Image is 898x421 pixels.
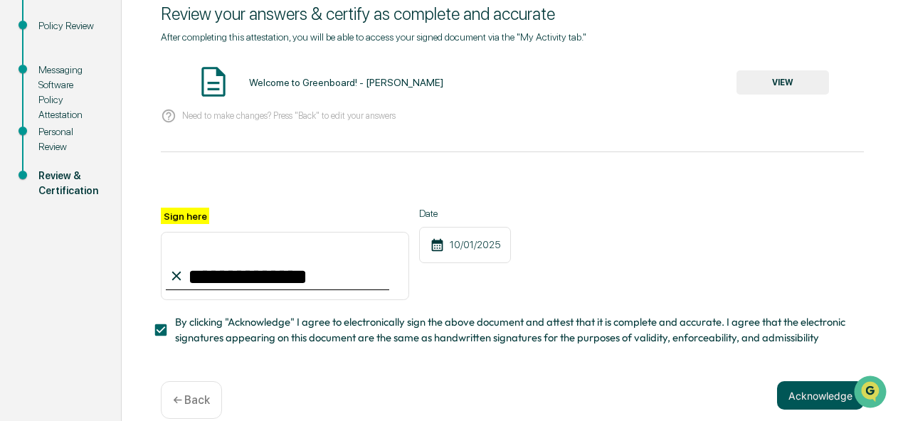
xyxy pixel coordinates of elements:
[736,70,829,95] button: VIEW
[117,179,176,193] span: Attestations
[419,208,511,219] label: Date
[161,208,209,224] label: Sign here
[14,109,40,134] img: 1746055101610-c473b297-6a78-478c-a979-82029cc54cd1
[14,208,26,219] div: 🔎
[242,113,259,130] button: Start new chat
[175,314,852,346] span: By clicking "Acknowledge" I agree to electronically sign the above document and attest that it is...
[100,240,172,252] a: Powered byPylon
[161,31,586,43] span: After completing this attestation, you will be able to access your signed document via the "My Ac...
[9,201,95,226] a: 🔎Data Lookup
[777,381,864,410] button: Acknowledge
[173,393,210,407] p: ← Back
[48,109,233,123] div: Start new chat
[14,30,259,53] p: How can we help?
[103,181,115,192] div: 🗄️
[48,123,180,134] div: We're available if you need us!
[38,18,98,33] div: Policy Review
[28,206,90,220] span: Data Lookup
[38,124,98,154] div: Personal Review
[182,110,396,121] p: Need to make changes? Press "Back" to edit your answers
[9,174,97,199] a: 🖐️Preclearance
[38,169,98,198] div: Review & Certification
[161,4,864,24] div: Review your answers & certify as complete and accurate
[142,241,172,252] span: Pylon
[97,174,182,199] a: 🗄️Attestations
[28,179,92,193] span: Preclearance
[196,64,231,100] img: Document Icon
[852,374,891,412] iframe: Open customer support
[419,227,511,263] div: 10/01/2025
[14,181,26,192] div: 🖐️
[249,77,443,88] div: Welcome to Greenboard! - [PERSON_NAME]
[38,63,98,122] div: Messaging Software Policy Attestation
